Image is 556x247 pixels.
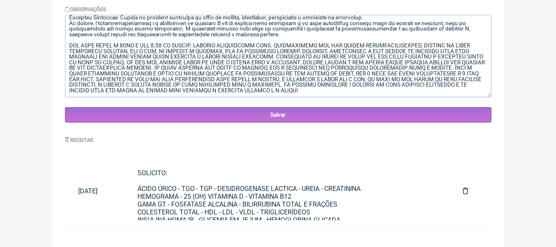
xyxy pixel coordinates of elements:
input: Salvar [65,107,491,122]
textarea: Loremips Dolor Sitametc Adipis Elitsed do Eiusmodtemp. incididunt: 37-33-6359 Utlabo: etdol ma al... [65,15,491,97]
a: [DATE] [65,181,125,202]
label: Receitas [65,137,94,143]
a: SOLICITO:ÁCIDO ÚRICO - TGO - TGP - DESIDROGENASE LACTICA - UREIA - CREATININAHEMOGRAMA - 25 (OH) ... [124,162,449,220]
label: Observações [65,6,107,12]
